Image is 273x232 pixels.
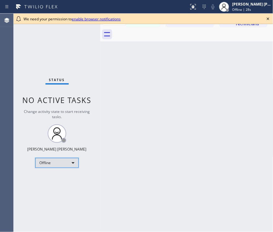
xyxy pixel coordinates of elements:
[23,95,92,105] span: No active tasks
[24,16,121,22] span: We need your permission to
[35,158,79,168] div: Offline
[232,7,251,12] span: Offline | 28s
[232,2,271,7] div: [PERSON_NAME] [PERSON_NAME]
[24,109,90,119] span: Change activity state to start receiving tasks.
[72,16,121,22] a: enable browser notifications
[49,78,65,82] span: Status
[28,147,87,152] div: [PERSON_NAME] [PERSON_NAME]
[209,2,217,11] button: Mute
